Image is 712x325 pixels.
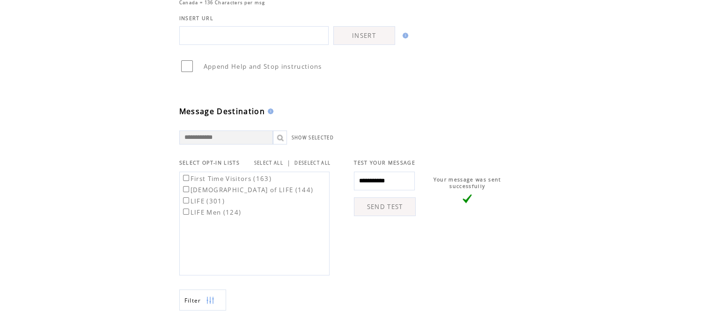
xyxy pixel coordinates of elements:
input: LIFE Men (124) [183,209,189,215]
span: Show filters [184,296,201,304]
img: filters.png [206,290,214,311]
input: LIFE (301) [183,197,189,203]
input: First Time Visitors (163) [183,175,189,181]
a: SELECT ALL [254,160,283,166]
a: SHOW SELECTED [292,135,334,141]
span: INSERT URL [179,15,213,22]
span: Append Help and Stop instructions [204,62,322,71]
label: First Time Visitors (163) [181,174,272,183]
label: [DEMOGRAPHIC_DATA] of LIFE (144) [181,186,314,194]
img: help.gif [265,108,273,114]
a: SEND TEST [354,197,416,216]
a: INSERT [333,26,395,45]
span: SELECT OPT-IN LISTS [179,159,240,166]
span: Your message was sent successfully [433,176,501,189]
a: Filter [179,289,226,311]
label: LIFE Men (124) [181,208,242,217]
img: help.gif [400,33,408,38]
a: DESELECT ALL [294,160,330,166]
span: | [287,159,291,167]
span: TEST YOUR MESSAGE [354,159,415,166]
img: vLarge.png [462,194,472,203]
input: [DEMOGRAPHIC_DATA] of LIFE (144) [183,186,189,192]
span: Message Destination [179,106,265,116]
label: LIFE (301) [181,197,225,205]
